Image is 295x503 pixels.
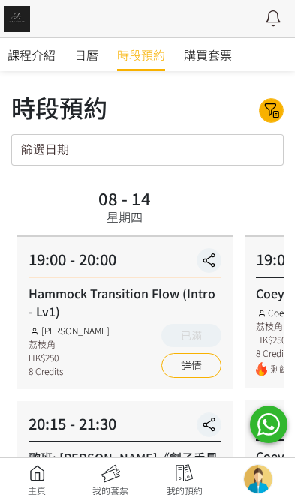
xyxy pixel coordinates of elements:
span: 課程介紹 [8,46,56,64]
div: 荔枝角 [29,337,110,351]
a: 課程介紹 [8,38,56,71]
div: 19:00 - 20:00 [29,248,221,278]
div: HK$250 [29,351,110,364]
span: 時段預約 [117,46,165,64]
div: 8 Credits [29,364,110,378]
span: 購買套票 [184,46,232,64]
a: 詳情 [161,353,221,378]
span: 日曆 [74,46,98,64]
a: 購買套票 [184,38,232,71]
input: 篩選日期 [11,134,284,166]
div: Hammock Transition Flow (Intro - Lv1) [29,284,221,320]
img: fire.png [256,362,267,376]
div: 時段預約 [11,89,107,125]
div: 08 - 14 [98,190,151,206]
div: 星期四 [107,208,143,226]
div: 20:15 - 21:30 [29,412,221,442]
a: 日曆 [74,38,98,71]
div: 歌班: [PERSON_NAME]《劊子手最後一夜》by [PERSON_NAME] & [PERSON_NAME] [29,448,221,502]
div: [PERSON_NAME] [29,324,110,337]
a: 時段預約 [117,38,165,71]
button: 已滿 [161,324,221,347]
